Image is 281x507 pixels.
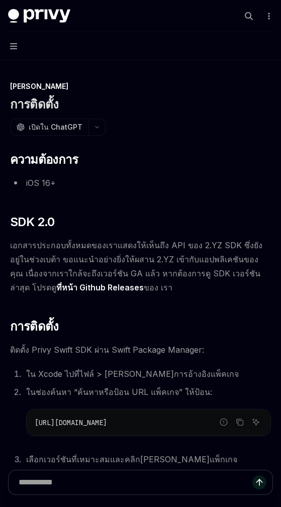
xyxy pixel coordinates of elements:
font: ความต้องการ [10,152,78,167]
font: ของ เรา [144,282,172,292]
span: [URL][DOMAIN_NAME] [35,418,107,427]
font: เอกสารประกอบทั้งหมดของเราแสดงให้เห็นถึง API ของ 2.YZ SDK ซึ่งยังอยู่ในช่วงเบต้า ขอแนะนำอย่างยิ่งใ... [10,240,262,292]
font: ที่หน้า Github Releases [56,282,144,292]
font: การติดตั้ง [10,97,59,112]
button: ถาม AI [249,416,262,429]
font: ในช่องค้นหา “ค้นหาหรือป้อน URL แพ็คเกจ” ให้ป้อน: [26,387,212,397]
button: ส่งข้อความ [252,475,266,489]
button: การดำเนินการเพิ่มเติม [263,9,273,23]
font: [PERSON_NAME] [10,82,68,90]
font: ใน Xcode ไปที่ไฟล์ > [PERSON_NAME]การอ้างอิงแพ็คเกจ [26,369,239,379]
input: ถามคำถาม... [19,470,252,494]
a: ที่หน้า Github Releases [56,282,144,293]
font: ติดตั้ง Privy Swift SDK ผ่าน Swift Package Manager: [10,345,204,355]
font: SDK 2.0 [10,215,55,229]
font: เลือกเวอร์ชันที่เหมาะสมและคลิก[PERSON_NAME]แพ็กเกจ [26,454,237,464]
button: รายงานรหัสไม่ถูกต้อง [217,416,230,429]
font: iOS 16+ [26,178,56,188]
font: เปิดใน ChatGPT [29,123,82,131]
button: คัดลอกเนื้อหาจากบล็อกโค้ด [233,416,246,429]
img: โลโก้สีเข้ม [8,9,70,23]
font: การติดตั้ง [10,319,59,334]
button: เปิดใน ChatGPT [10,119,88,136]
button: เปิดการค้นหา [241,8,257,24]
